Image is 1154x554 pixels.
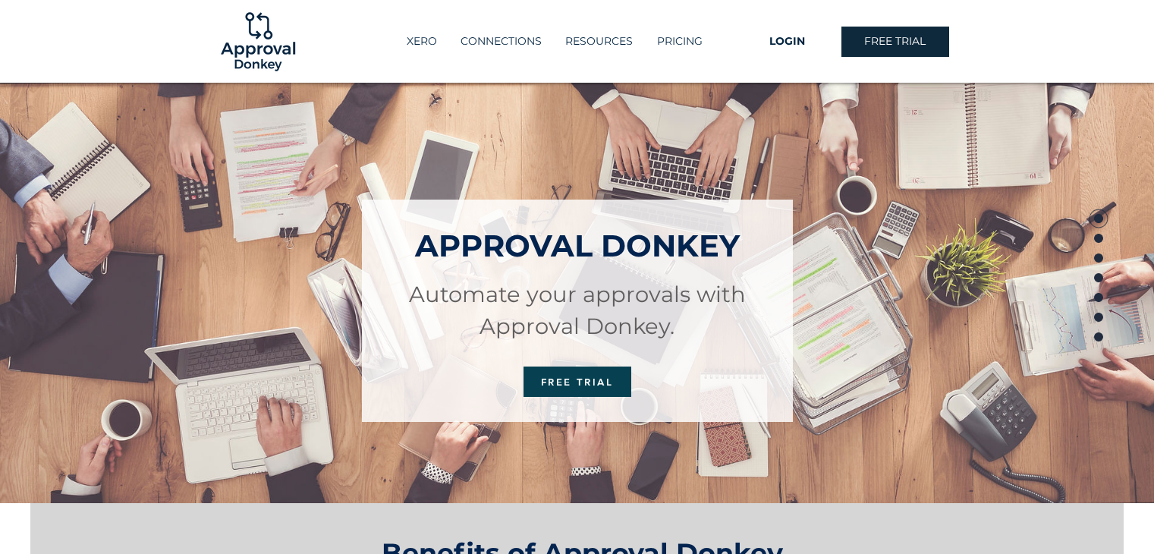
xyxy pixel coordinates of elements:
[841,27,949,57] a: FREE TRIAL
[558,29,640,54] p: RESOURCES
[399,29,445,54] p: XERO
[409,281,746,339] span: Automate your approvals with Approval Donkey.
[769,34,805,49] span: LOGIN
[553,29,644,54] div: RESOURCES
[448,29,553,54] a: CONNECTIONS
[524,367,631,397] a: FREE TRIAL
[644,29,714,54] a: PRICING
[217,1,299,83] img: Logo-01.png
[649,29,710,54] p: PRICING
[395,29,448,54] a: XERO
[376,29,734,54] nav: Site
[734,27,841,57] a: LOGIN
[864,34,926,49] span: FREE TRIAL
[541,376,614,388] span: FREE TRIAL
[1088,209,1109,345] nav: Page
[415,227,740,264] span: APPROVAL DONKEY
[453,29,549,54] p: CONNECTIONS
